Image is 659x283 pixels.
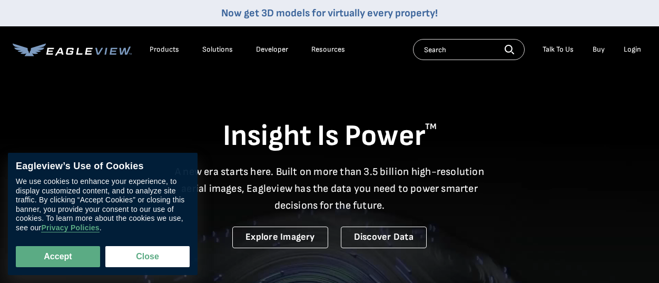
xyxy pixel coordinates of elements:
div: Products [150,45,179,54]
a: Developer [256,45,288,54]
div: We use cookies to enhance your experience, to display customized content, and to analyze site tra... [16,178,190,233]
h1: Insight Is Power [13,118,646,155]
div: Solutions [202,45,233,54]
a: Now get 3D models for virtually every property! [221,7,438,19]
p: A new era starts here. Built on more than 3.5 billion high-resolution aerial images, Eagleview ha... [169,163,491,214]
a: Discover Data [341,227,427,248]
div: Eagleview’s Use of Cookies [16,161,190,172]
a: Privacy Policies [41,224,99,233]
button: Accept [16,246,100,267]
sup: TM [425,122,437,132]
div: Resources [311,45,345,54]
a: Explore Imagery [232,227,328,248]
button: Close [105,246,190,267]
input: Search [413,39,525,60]
div: Talk To Us [543,45,574,54]
div: Login [624,45,641,54]
a: Buy [593,45,605,54]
